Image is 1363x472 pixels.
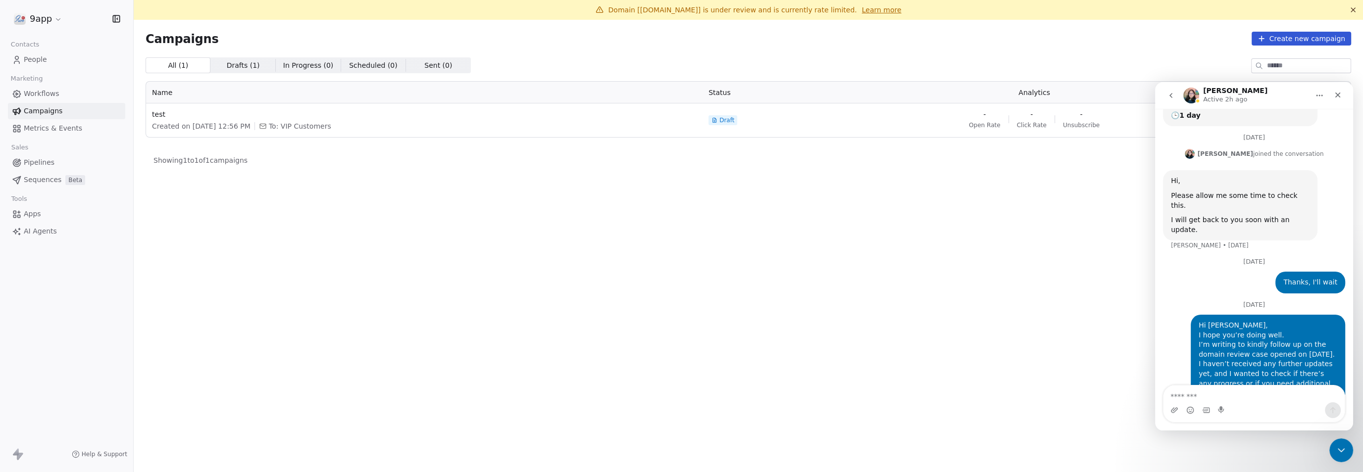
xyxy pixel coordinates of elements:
iframe: Intercom live chat [1329,438,1353,462]
a: Apps [8,206,125,222]
div: Flavio says… [8,233,190,392]
textarea: Message… [8,303,190,320]
a: Learn more [862,5,902,15]
span: Marketing [6,71,47,86]
span: Beta [65,175,85,185]
span: Campaigns [24,106,62,116]
span: AI Agents [24,226,57,236]
span: To: VIP Customers [269,121,331,131]
span: Sales [7,140,33,155]
span: - [1080,109,1082,119]
a: Help & Support [72,450,127,458]
span: Workflows [24,89,59,99]
span: Apps [24,209,41,219]
span: Sent ( 0 ) [424,60,452,71]
span: Tools [7,191,31,206]
button: 9app [12,10,64,27]
span: Campaigns [146,32,219,46]
button: Gif picker [47,324,55,332]
span: Contacts [6,37,44,52]
th: Name [146,82,703,103]
div: Hi [PERSON_NAME],I hope you’re doing well.I’m writing to kindly follow up on the domain review ca... [36,233,190,380]
span: - [983,109,986,119]
span: Open Rate [969,121,1001,129]
button: Create new campaign [1252,32,1351,46]
span: Created on [DATE] 12:56 PM [152,121,251,131]
span: Drafts ( 1 ) [227,60,260,71]
span: Sequences [24,175,61,185]
button: Send a message… [170,320,186,336]
span: test [152,109,697,119]
div: Hi [PERSON_NAME], I hope you’re doing well. I’m writing to kindly follow up on the domain review ... [44,238,182,316]
span: People [24,54,47,65]
img: logo_con%20trasparenza.png [14,13,26,25]
th: Analytics [826,82,1242,103]
span: Click Rate [1017,121,1047,129]
span: Metrics & Events [24,123,82,134]
span: Domain [[DOMAIN_NAME]] is under review and is currently rate limited. [608,6,857,14]
a: Pipelines [8,154,125,171]
span: Help & Support [82,450,127,458]
span: Showing 1 to 1 of 1 campaigns [153,155,248,165]
span: Pipelines [24,157,54,168]
span: - [1030,109,1033,119]
a: SequencesBeta [8,172,125,188]
th: Actions [1242,82,1351,103]
a: Workflows [8,86,125,102]
th: Status [703,82,826,103]
button: Upload attachment [15,324,23,332]
span: Scheduled ( 0 ) [349,60,398,71]
span: Draft [719,116,734,124]
span: Unsubscribe [1063,121,1100,129]
button: Emoji picker [31,324,39,332]
button: Start recording [63,324,71,332]
a: Campaigns [8,103,125,119]
span: In Progress ( 0 ) [283,60,334,71]
iframe: Intercom live chat [1155,82,1353,430]
a: Metrics & Events [8,120,125,137]
a: People [8,51,125,68]
a: AI Agents [8,223,125,239]
span: 9app [30,12,52,25]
